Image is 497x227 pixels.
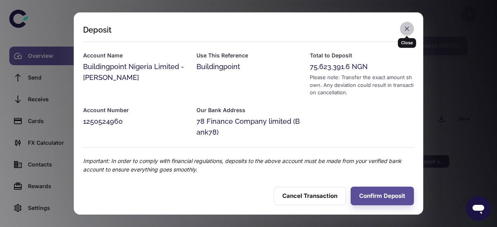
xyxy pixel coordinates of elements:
div: 1250524960 [83,116,187,127]
h6: Account Name [83,51,187,60]
h6: Total to Deposit [310,51,414,60]
div: 78 Finance Company limited (Bank78) [196,116,301,138]
button: Confirm Deposit [351,187,414,205]
iframe: Button to launch messaging window [466,196,491,221]
div: Deposit [83,25,111,35]
div: Please note: Transfer the exact amount shown. Any deviation could result in transaction cancellat... [310,74,414,97]
div: Close [398,38,416,48]
p: Important: In order to comply with financial regulations, deposits to the above account must be m... [83,157,414,174]
h6: Our Bank Address [196,106,301,114]
div: Buildingpoint Nigeria Limited - [PERSON_NAME] [83,61,187,83]
div: 75,623,391.6 NGN [310,61,414,72]
h6: Use This Reference [196,51,301,60]
div: Buildingpoint [196,61,301,72]
h6: Account Number [83,106,187,114]
button: Cancel Transaction [274,187,346,205]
